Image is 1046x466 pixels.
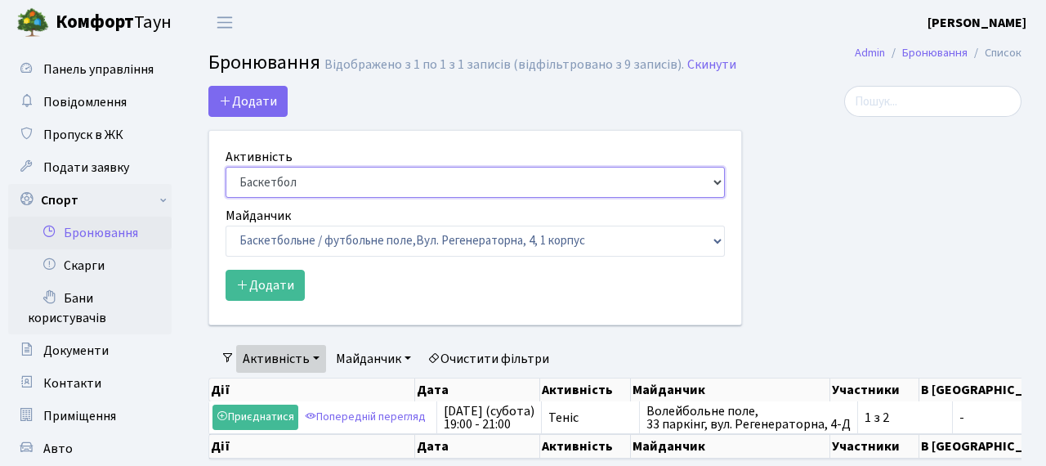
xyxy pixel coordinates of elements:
[8,432,172,465] a: Авто
[830,434,919,459] th: Участники
[226,147,293,167] label: Активність
[56,9,172,37] span: Таун
[329,345,418,373] a: Майданчик
[8,53,172,86] a: Панель управління
[8,151,172,184] a: Подати заявку
[226,270,305,301] button: Додати
[928,14,1026,32] b: [PERSON_NAME]
[8,86,172,119] a: Повідомлення
[415,434,539,459] th: Дата
[8,119,172,151] a: Пропуск в ЖК
[212,405,298,430] a: Приєднатися
[43,93,127,111] span: Повідомлення
[902,44,968,61] a: Бронювання
[204,9,245,36] button: Переключити навігацію
[968,44,1021,62] li: Список
[208,86,288,117] button: Додати
[43,126,123,144] span: Пропуск в ЖК
[43,60,154,78] span: Панель управління
[43,440,73,458] span: Авто
[844,86,1021,117] input: Пошук...
[631,434,830,459] th: Майданчик
[226,206,291,226] label: Майданчик
[444,405,534,431] span: [DATE] (субота) 19:00 - 21:00
[830,36,1046,70] nav: breadcrumb
[301,405,430,430] a: Попередній перегляд
[324,57,684,73] div: Відображено з 1 по 1 з 1 записів (відфільтровано з 9 записів).
[43,342,109,360] span: Документи
[8,217,172,249] a: Бронювання
[43,374,101,392] span: Контакти
[56,9,134,35] b: Комфорт
[43,159,129,177] span: Подати заявку
[236,345,326,373] a: Активність
[855,44,885,61] a: Admin
[209,379,415,401] th: Дії
[646,405,851,431] span: Волейбольне поле, 33 паркінг, вул. Регенераторна, 4-Д
[830,379,919,401] th: Участники
[16,7,49,39] img: logo.png
[548,411,633,424] span: Теніс
[540,379,632,401] th: Активність
[687,57,736,73] a: Скинути
[43,407,116,425] span: Приміщення
[8,334,172,367] a: Документи
[8,249,172,282] a: Скарги
[8,282,172,334] a: Бани користувачів
[8,367,172,400] a: Контакти
[415,379,539,401] th: Дата
[928,13,1026,33] a: [PERSON_NAME]
[421,345,556,373] a: Очистити фільтри
[8,184,172,217] a: Спорт
[209,434,415,459] th: Дії
[631,379,830,401] th: Майданчик
[540,434,632,459] th: Активність
[8,400,172,432] a: Приміщення
[208,48,320,77] span: Бронювання
[865,411,945,424] span: 1 з 2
